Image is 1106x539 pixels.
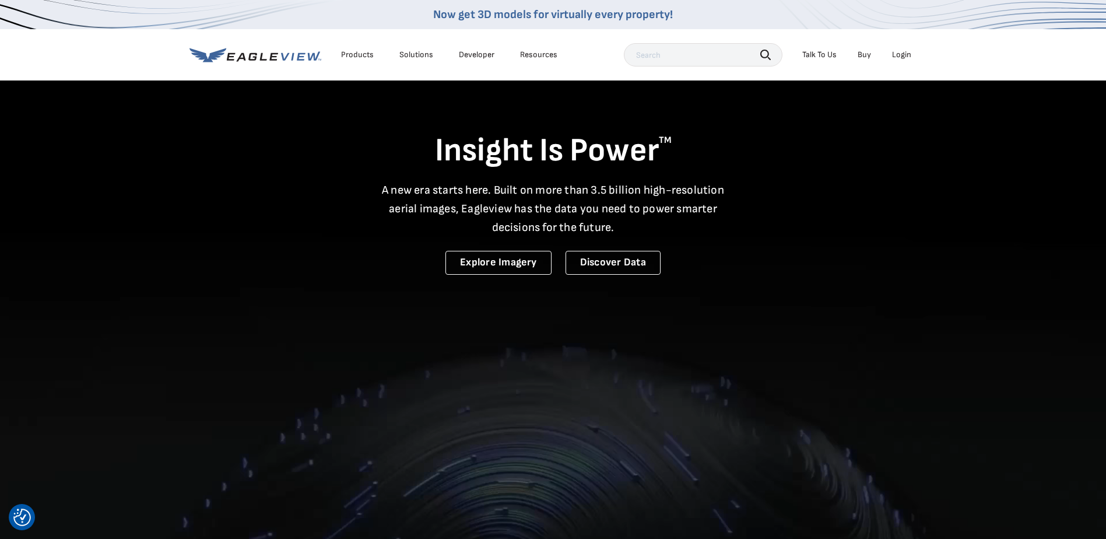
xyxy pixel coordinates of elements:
[341,50,374,60] div: Products
[375,181,732,237] p: A new era starts here. Built on more than 3.5 billion high-resolution aerial images, Eagleview ha...
[858,50,871,60] a: Buy
[433,8,673,22] a: Now get 3D models for virtually every property!
[892,50,911,60] div: Login
[659,135,672,146] sup: TM
[802,50,837,60] div: Talk To Us
[13,509,31,526] img: Revisit consent button
[445,251,552,275] a: Explore Imagery
[566,251,661,275] a: Discover Data
[13,509,31,526] button: Consent Preferences
[624,43,782,66] input: Search
[399,50,433,60] div: Solutions
[520,50,557,60] div: Resources
[189,131,917,171] h1: Insight Is Power
[459,50,494,60] a: Developer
